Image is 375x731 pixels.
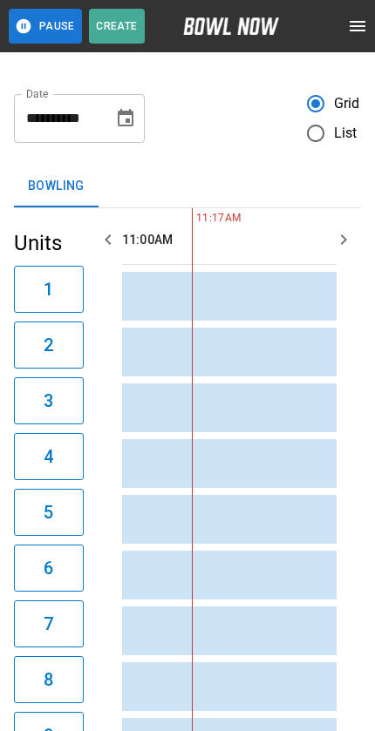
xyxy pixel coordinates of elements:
[44,443,53,470] h6: 4
[44,275,53,303] h6: 1
[44,331,53,359] h6: 2
[44,610,53,638] h6: 7
[14,166,99,207] button: Bowling
[14,166,361,207] div: inventory tabs
[334,93,360,114] span: Grid
[14,377,84,424] button: 3
[14,433,84,480] button: 4
[9,9,82,44] button: Pause
[192,210,196,227] span: 11:17AM
[340,9,375,44] button: open drawer
[14,266,84,313] button: 1
[44,554,53,582] h6: 6
[89,9,145,44] button: Create
[14,322,84,369] button: 2
[14,600,84,647] button: 7
[183,17,279,35] img: logo
[14,489,84,536] button: 5
[44,498,53,526] h6: 5
[44,387,53,415] h6: 3
[122,215,368,265] th: 11:00AM
[108,101,143,136] button: Choose date, selected date is Oct 14, 2025
[14,545,84,592] button: 6
[14,656,84,703] button: 8
[334,123,358,144] span: List
[44,666,53,694] h6: 8
[14,229,84,257] h5: Units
